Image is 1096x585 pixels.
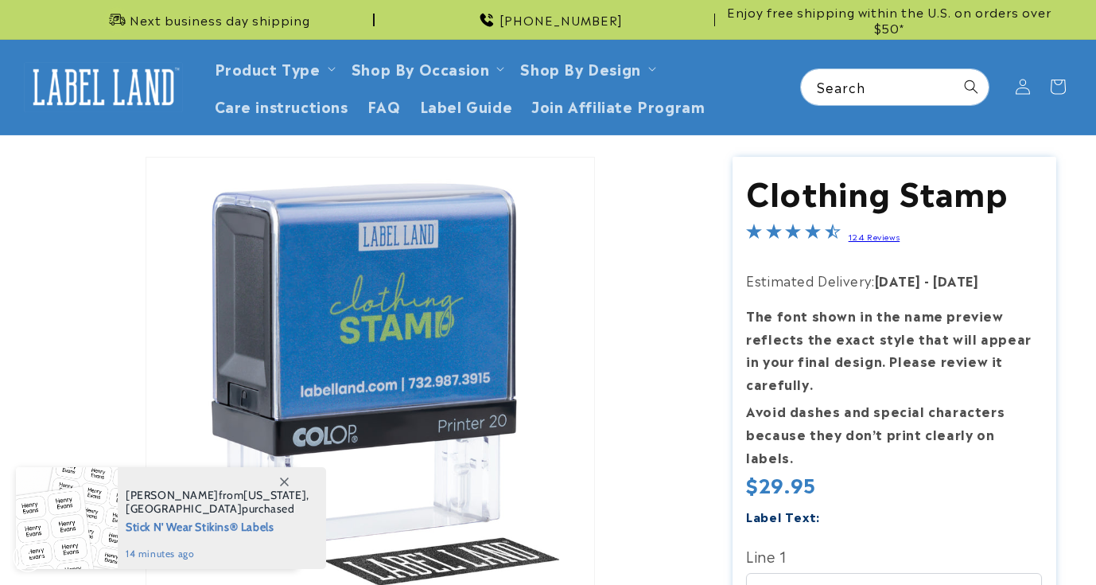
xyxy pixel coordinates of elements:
[875,271,921,290] strong: [DATE]
[746,507,820,525] label: Label Text:
[130,12,310,28] span: Next business day shipping
[205,49,342,87] summary: Product Type
[746,225,840,244] span: 4.4-star overall rating
[215,57,321,79] a: Product Type
[243,488,306,502] span: [US_STATE]
[746,472,816,497] span: $29.95
[522,87,714,124] a: Join Affiliate Program
[746,543,1042,568] label: Line 1
[352,59,490,77] span: Shop By Occasion
[367,96,401,115] span: FAQ
[126,488,219,502] span: [PERSON_NAME]
[126,501,242,516] span: [GEOGRAPHIC_DATA]
[924,271,930,290] strong: -
[933,271,979,290] strong: [DATE]
[954,69,989,104] button: Search
[420,96,513,115] span: Label Guide
[721,4,1056,35] span: Enjoy free shipping within the U.S. on orders over $50*
[746,306,1032,393] strong: The font shown in the name preview reflects the exact style that will appear in your final design...
[342,49,511,87] summary: Shop By Occasion
[358,87,410,124] a: FAQ
[205,87,358,124] a: Care instructions
[499,12,623,28] span: [PHONE_NUMBER]
[410,87,523,124] a: Label Guide
[215,96,348,115] span: Care instructions
[24,62,183,111] img: Label Land
[746,170,1042,212] h1: Clothing Stamp
[531,96,705,115] span: Join Affiliate Program
[511,49,662,87] summary: Shop By Design
[18,57,189,118] a: Label Land
[746,401,1005,466] strong: Avoid dashes and special characters because they don’t print clearly on labels.
[849,231,900,242] a: 124 Reviews
[520,57,640,79] a: Shop By Design
[126,489,309,516] span: from , purchased
[746,269,1042,292] p: Estimated Delivery:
